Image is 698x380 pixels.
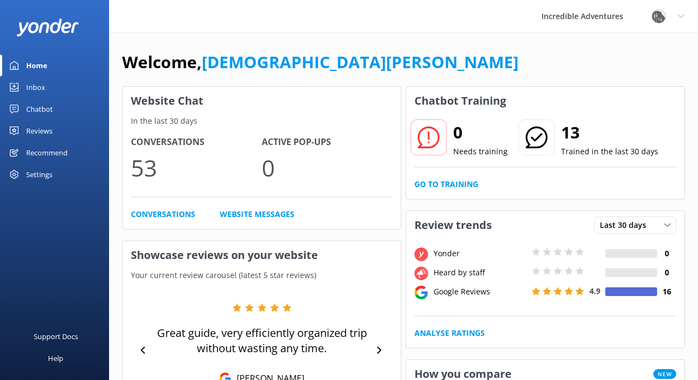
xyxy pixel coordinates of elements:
[26,98,53,120] div: Chatbot
[152,325,372,356] p: Great guide, very efficiently organized trip without wasting any time.
[657,286,676,298] h4: 16
[131,135,262,149] h4: Conversations
[48,347,63,369] div: Help
[262,135,393,149] h4: Active Pop-ups
[414,178,478,190] a: Go to Training
[16,19,79,37] img: yonder-white-logo.png
[262,149,393,186] p: 0
[26,164,52,185] div: Settings
[561,119,658,146] h2: 13
[651,8,667,25] img: 834-1758036015.png
[131,149,262,186] p: 53
[123,241,401,269] h3: Showcase reviews on your website
[26,76,45,98] div: Inbox
[589,286,600,296] span: 4.9
[431,267,529,279] div: Heard by staff
[406,211,500,239] h3: Review trends
[26,55,47,76] div: Home
[406,87,514,115] h3: Chatbot Training
[453,146,508,158] p: Needs training
[453,119,508,146] h2: 0
[26,120,52,142] div: Reviews
[653,369,676,379] span: New
[657,248,676,260] h4: 0
[561,146,658,158] p: Trained in the last 30 days
[431,248,529,260] div: Yonder
[220,208,294,220] a: Website Messages
[123,115,401,127] p: In the last 30 days
[122,49,519,75] h1: Welcome,
[131,208,195,220] a: Conversations
[34,325,78,347] div: Support Docs
[600,219,653,231] span: Last 30 days
[123,87,401,115] h3: Website Chat
[431,286,529,298] div: Google Reviews
[657,267,676,279] h4: 0
[202,51,519,73] a: [DEMOGRAPHIC_DATA][PERSON_NAME]
[123,269,401,281] p: Your current review carousel (latest 5 star reviews)
[26,142,68,164] div: Recommend
[414,327,485,339] a: Analyse Ratings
